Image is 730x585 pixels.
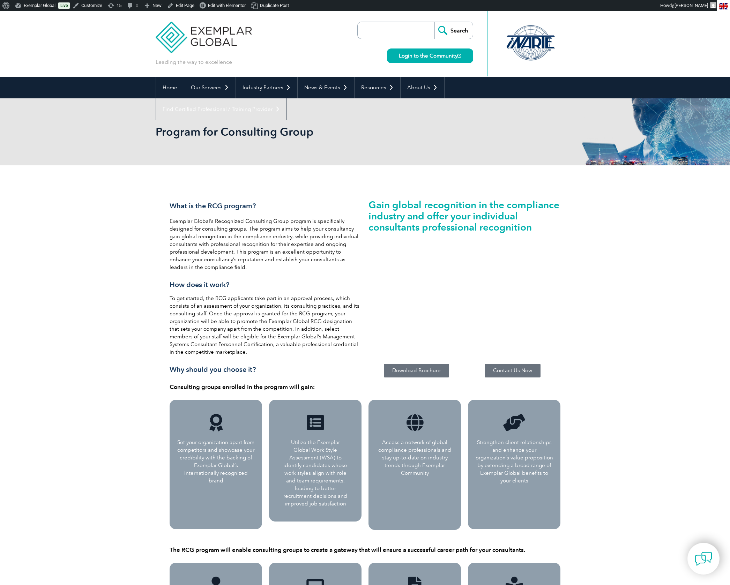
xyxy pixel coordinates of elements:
[485,364,541,377] a: Contact Us Now
[434,22,473,39] input: Search
[177,438,255,485] p: Set your organization apart from competitors and showcase your credibility with the backing of Ex...
[156,58,232,66] p: Leading the way to excellence
[355,77,400,98] a: Resources
[375,438,454,477] p: Access a network of global compliance professionals and stay up-to-date on industry trends throug...
[58,2,70,9] a: Live
[156,11,252,53] img: Exemplar Global
[298,77,354,98] a: News & Events
[170,217,362,271] p: Exemplar Global’s Recognized Consulting Group program is specifically designed for consulting gro...
[675,3,708,8] span: [PERSON_NAME]
[283,438,348,508] p: Utilize the Exemplar Global Work Style Assessment (WSA) to identify candidates whose work styles ...
[170,383,362,390] h4: Consulting groups enrolled in the program will gain:
[170,365,362,374] h3: Why should you choose it?
[156,77,184,98] a: Home
[156,98,286,120] a: Find Certified Professional / Training Provider
[457,54,461,58] img: open_square.png
[392,368,441,373] span: Download Brochure
[719,3,728,9] img: en
[384,364,449,377] a: Download Brochure
[170,280,362,289] h3: How does it work?
[475,438,553,485] p: Strengthen client relationships and enhance your organization’s value proposition by extending a ...
[695,550,712,568] img: contact-chat.png
[184,77,236,98] a: Our Services
[170,546,560,553] h4: The RCG program will enable consulting groups to create a gateway that will ensure a successful c...
[170,294,362,356] p: To get started, the RCG applicants take part in an approval process, which consists of an assessm...
[368,199,560,233] h2: Gain global recognition in the compliance industry and offer your individual consultants professi...
[208,3,246,8] span: Edit with Elementor
[401,77,444,98] a: About Us
[236,77,297,98] a: Industry Partners
[170,202,256,210] span: What is the RCG program?
[493,368,532,373] span: Contact Us Now
[156,126,449,137] h2: Program for Consulting Group
[387,48,473,63] a: Login to the Community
